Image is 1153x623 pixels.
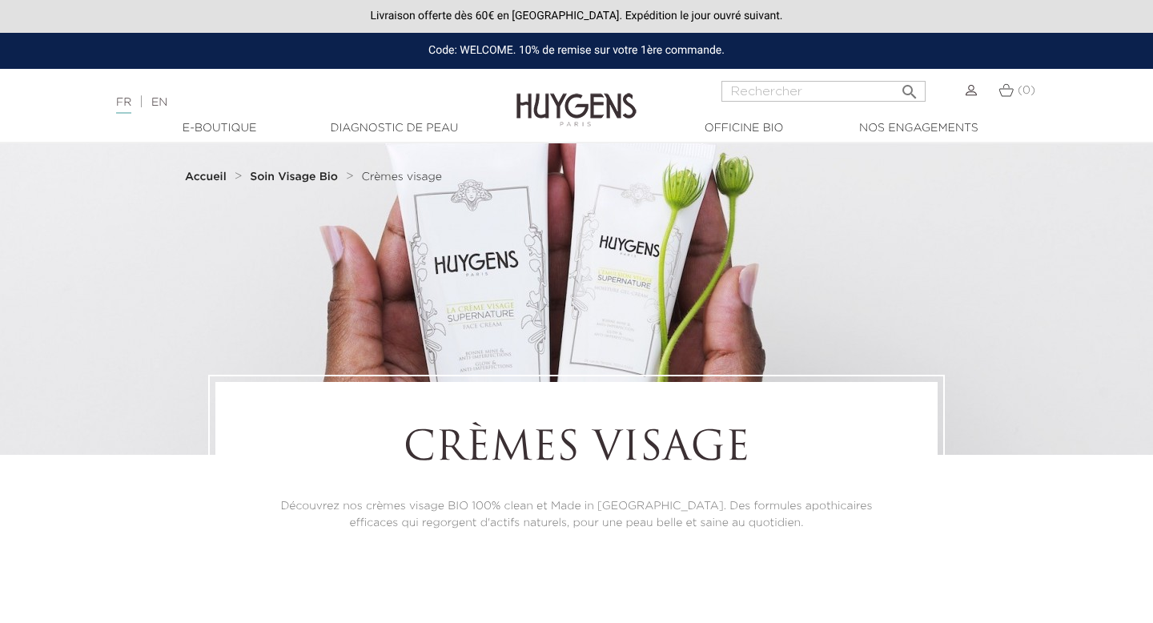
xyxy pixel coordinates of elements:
a: Diagnostic de peau [314,120,474,137]
a: E-Boutique [139,120,299,137]
h1: Crèmes visage [259,426,894,474]
a: Officine Bio [664,120,824,137]
span: (0) [1018,85,1035,96]
a: FR [116,97,131,114]
div: | [108,93,468,112]
i:  [900,78,919,97]
p: Découvrez nos crèmes visage BIO 100% clean et Made in [GEOGRAPHIC_DATA]. Des formules apothicaire... [259,498,894,532]
img: Huygens [516,67,637,129]
a: Nos engagements [838,120,998,137]
a: Accueil [185,171,230,183]
strong: Accueil [185,171,227,183]
a: Crèmes visage [362,171,442,183]
strong: Soin Visage Bio [250,171,338,183]
input: Rechercher [721,81,926,102]
a: Soin Visage Bio [250,171,342,183]
a: EN [151,97,167,108]
button:  [895,76,924,98]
